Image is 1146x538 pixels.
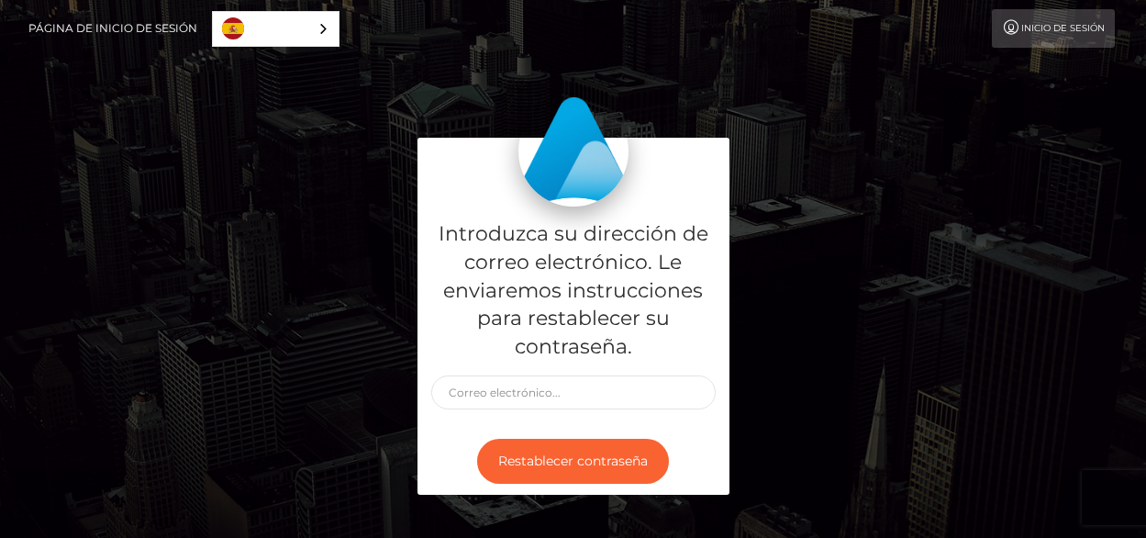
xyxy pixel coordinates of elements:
[213,12,339,46] a: Español
[431,375,716,409] input: Correo electrónico...
[28,9,197,48] a: Página de inicio de sesión
[992,9,1115,48] a: Inicio de sesión
[212,11,339,47] div: Language
[518,96,629,207] img: MassPay Login
[212,11,339,47] aside: Language selected: Español
[477,439,669,484] button: Restablecer contraseña
[431,220,716,362] h5: Introduzca su dirección de correo electrónico. Le enviaremos instrucciones para restablecer su co...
